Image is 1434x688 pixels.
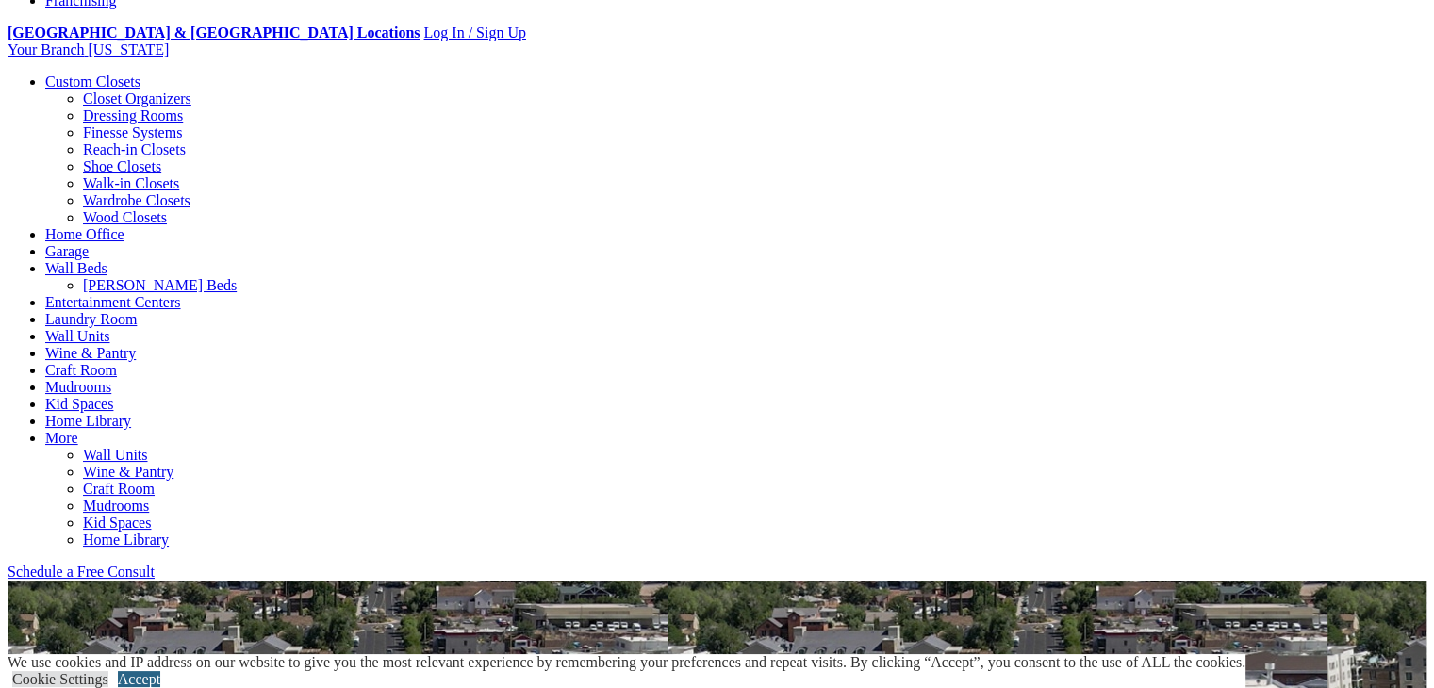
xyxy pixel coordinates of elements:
a: More menu text will display only on big screen [45,430,78,446]
a: Cookie Settings [12,671,108,687]
a: Wall Beds [45,260,107,276]
a: Craft Room [83,481,155,497]
a: Schedule a Free Consult (opens a dropdown menu) [8,564,155,580]
a: Wood Closets [83,209,167,225]
a: Garage [45,243,89,259]
a: Finesse Systems [83,124,182,140]
a: Kid Spaces [45,396,113,412]
span: [US_STATE] [88,41,169,57]
a: Dressing Rooms [83,107,183,123]
span: Your Branch [8,41,84,57]
a: Wall Units [45,328,109,344]
a: Wine & Pantry [45,345,136,361]
a: Your Branch [US_STATE] [8,41,169,57]
a: Wall Units [83,447,147,463]
a: Walk-in Closets [83,175,179,191]
a: Accept [118,671,160,687]
a: Shoe Closets [83,158,161,174]
a: Closet Organizers [83,90,191,106]
a: Craft Room [45,362,117,378]
a: Reach-in Closets [83,141,186,157]
a: [PERSON_NAME] Beds [83,277,237,293]
a: Home Library [45,413,131,429]
a: Custom Closets [45,74,140,90]
a: [GEOGRAPHIC_DATA] & [GEOGRAPHIC_DATA] Locations [8,25,420,41]
a: Home Library [83,532,169,548]
a: Kid Spaces [83,515,151,531]
a: Entertainment Centers [45,294,181,310]
a: Wine & Pantry [83,464,173,480]
a: Mudrooms [45,379,111,395]
a: Wardrobe Closets [83,192,190,208]
a: Mudrooms [83,498,149,514]
a: Home Office [45,226,124,242]
a: Log In / Sign Up [423,25,525,41]
div: We use cookies and IP address on our website to give you the most relevant experience by remember... [8,654,1245,671]
a: Laundry Room [45,311,137,327]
